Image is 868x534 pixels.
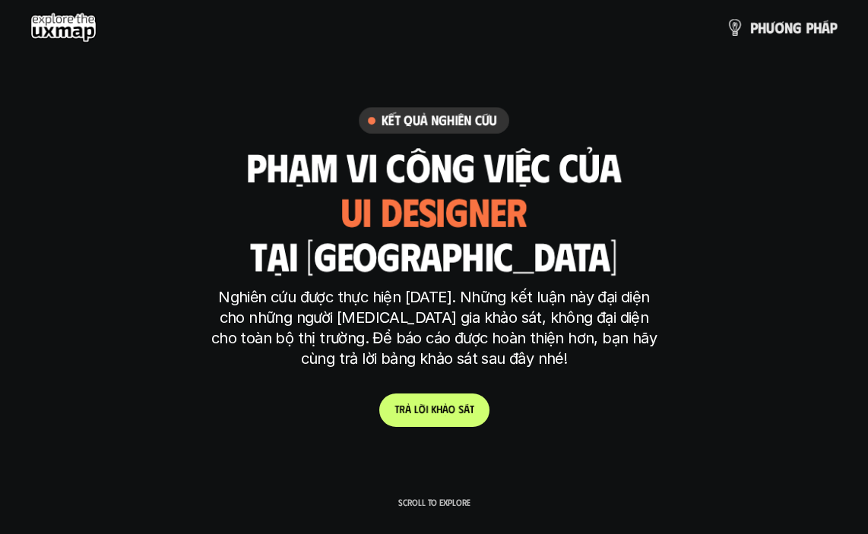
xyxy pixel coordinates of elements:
[419,403,426,416] span: ờ
[726,12,838,43] a: phươngpháp
[246,144,621,188] h2: phạm vi công việc của
[470,403,474,416] span: t
[784,19,793,36] span: n
[750,19,758,36] span: p
[813,19,822,36] span: h
[766,19,775,36] span: ư
[405,403,411,416] span: ả
[758,19,766,36] span: h
[442,403,448,416] span: ả
[775,19,784,36] span: ơ
[822,19,830,36] span: á
[464,403,470,416] span: á
[426,403,428,416] span: i
[394,403,399,416] span: t
[399,403,405,416] span: r
[398,497,470,507] p: Scroll to explore
[448,403,455,416] span: o
[458,403,464,416] span: s
[830,19,838,36] span: p
[382,112,497,129] h6: Kết quả nghiên cứu
[379,393,489,427] a: trảlờikhảosát
[206,287,662,369] p: Nghiên cứu được thực hiện [DATE]. Những kết luận này đại diện cho những người [MEDICAL_DATA] gia ...
[793,19,802,36] span: g
[431,403,436,416] span: k
[250,233,617,276] h2: tại [GEOGRAPHIC_DATA]
[414,403,419,416] span: l
[806,19,813,36] span: p
[436,403,442,416] span: h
